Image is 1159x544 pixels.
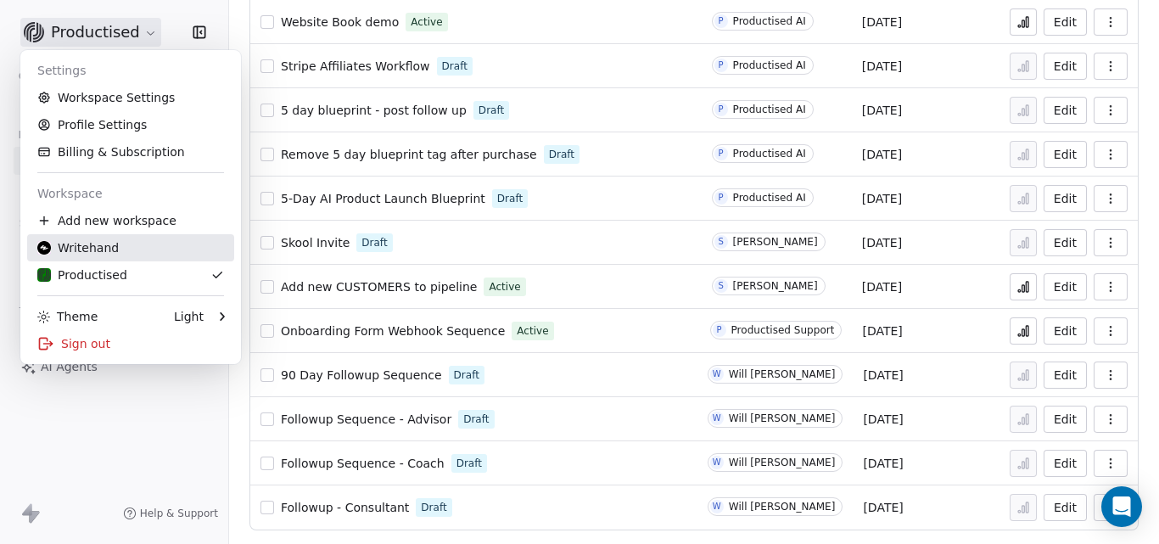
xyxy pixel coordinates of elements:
[37,241,51,255] img: logo%20only%20-%20400%20x%20400.jpg
[27,111,234,138] a: Profile Settings
[27,180,234,207] div: Workspace
[37,308,98,325] div: Theme
[37,239,119,256] div: Writehand
[27,207,234,234] div: Add new workspace
[27,84,234,111] a: Workspace Settings
[37,266,127,283] div: Productised
[174,308,204,325] div: Light
[27,330,234,357] div: Sign out
[27,57,234,84] div: Settings
[27,138,234,165] a: Billing & Subscription
[37,268,51,282] img: Logo%20(1).svg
